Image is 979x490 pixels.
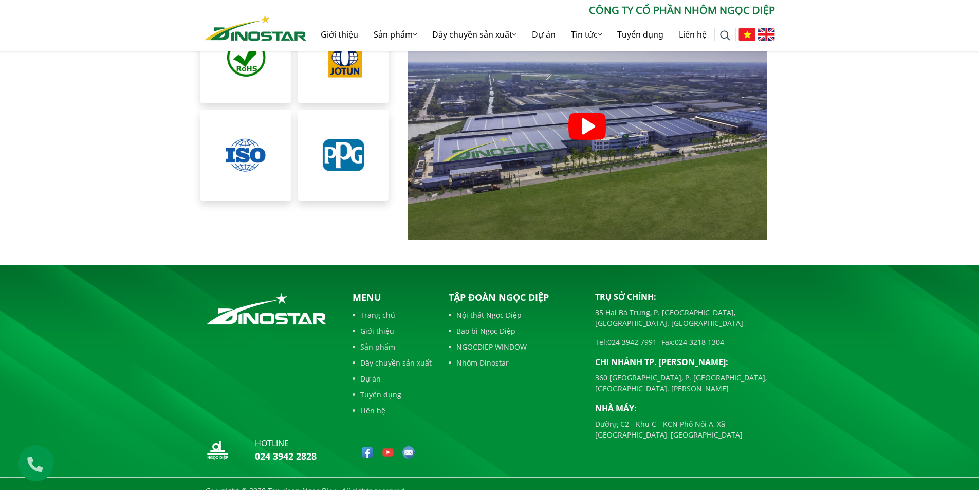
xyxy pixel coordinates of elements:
[424,18,524,51] a: Dây chuyền sản xuất
[353,341,432,352] a: Sản phẩm
[595,419,775,440] p: Đường C2 - Khu C - KCN Phố Nối A, Xã [GEOGRAPHIC_DATA], [GEOGRAPHIC_DATA]
[205,15,306,41] img: Nhôm Dinostar
[595,291,775,303] p: Trụ sở chính:
[595,307,775,329] p: 35 Hai Bà Trưng, P. [GEOGRAPHIC_DATA], [GEOGRAPHIC_DATA]. [GEOGRAPHIC_DATA]
[758,28,775,41] img: English
[353,373,432,384] a: Dự án
[306,3,775,18] p: CÔNG TY CỔ PHẦN NHÔM NGỌC DIỆP
[353,310,432,320] a: Trang chủ
[563,18,609,51] a: Tin tức
[675,337,724,347] a: 024 3218 1304
[607,337,657,347] a: 024 3942 7991
[353,291,432,304] p: Menu
[595,402,775,414] p: Nhà máy:
[449,357,580,368] a: Nhôm Dinostar
[313,18,366,51] a: Giới thiệu
[205,13,306,40] a: Nhôm Dinostar
[353,325,432,336] a: Giới thiệu
[595,356,775,368] p: Chi nhánh TP. [PERSON_NAME]:
[449,325,580,336] a: Bao bì Ngọc Diệp
[449,291,580,304] p: Tập đoàn Ngọc Diệp
[595,337,775,348] p: Tel: - Fax:
[449,310,580,320] a: Nội thất Ngọc Diệp
[449,341,580,352] a: NGOCDIEP WINDOW
[205,291,328,326] img: logo_footer
[595,372,775,394] p: 360 [GEOGRAPHIC_DATA], P. [GEOGRAPHIC_DATA], [GEOGRAPHIC_DATA]. [PERSON_NAME]
[609,18,671,51] a: Tuyển dụng
[738,28,755,41] img: Tiếng Việt
[353,389,432,400] a: Tuyển dụng
[524,18,563,51] a: Dự án
[255,437,317,449] p: hotline
[353,405,432,416] a: Liên hệ
[255,450,317,462] a: 024 3942 2828
[205,437,230,463] img: logo_nd_footer
[353,357,432,368] a: Dây chuyền sản xuất
[720,30,730,41] img: search
[671,18,714,51] a: Liên hệ
[366,18,424,51] a: Sản phẩm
